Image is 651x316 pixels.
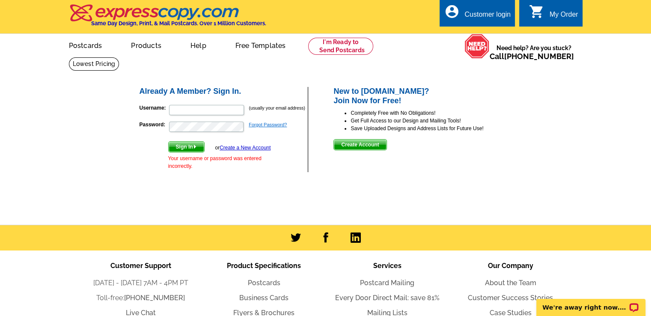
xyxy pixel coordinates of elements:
li: Save Uploaded Designs and Address Lists for Future Use! [351,125,513,132]
li: Completely Free with No Obligations! [351,109,513,117]
a: Postcards [55,35,116,55]
a: Customer Success Stories [468,294,553,302]
a: Postcards [248,279,280,287]
span: Sign In [169,142,204,152]
img: button-next-arrow-white.png [193,145,197,149]
li: [DATE] - [DATE] 7AM - 4PM PT [79,278,202,288]
h2: Already A Member? Sign In. [140,87,308,96]
a: About the Team [485,279,536,287]
span: Create Account [334,140,386,150]
a: [PHONE_NUMBER] [124,294,185,302]
span: Need help? Are you stuck? [490,44,578,61]
a: Products [117,35,175,55]
i: account_circle [444,4,459,19]
h2: New to [DOMAIN_NAME]? Join Now for Free! [333,87,513,105]
div: My Order [550,11,578,23]
label: Password: [140,121,168,128]
button: Sign In [168,141,205,152]
a: Forgot Password? [249,122,287,127]
span: Customer Support [110,262,171,270]
a: Every Door Direct Mail: save 81% [335,294,440,302]
iframe: LiveChat chat widget [531,289,651,316]
span: Call [490,52,574,61]
i: shopping_cart [529,4,544,19]
span: Our Company [488,262,533,270]
span: Product Specifications [227,262,301,270]
li: Toll-free: [79,293,202,303]
label: Username: [140,104,168,112]
a: Help [177,35,220,55]
a: Postcard Mailing [360,279,414,287]
a: Create a New Account [220,145,271,151]
h4: Same Day Design, Print, & Mail Postcards. Over 1 Million Customers. [91,20,266,27]
li: Get Full Access to our Design and Mailing Tools! [351,117,513,125]
img: help [464,34,490,59]
div: or [215,144,271,152]
a: [PHONE_NUMBER] [504,52,574,61]
small: (usually your email address) [249,105,305,110]
a: Same Day Design, Print, & Mail Postcards. Over 1 Million Customers. [69,10,266,27]
a: account_circle Customer login [444,9,511,20]
div: Your username or password was entered incorrectly. [168,155,271,170]
a: shopping_cart My Order [529,9,578,20]
button: Create Account [333,139,386,150]
div: Customer login [464,11,511,23]
span: Services [373,262,401,270]
a: Business Cards [239,294,288,302]
a: Free Templates [222,35,300,55]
